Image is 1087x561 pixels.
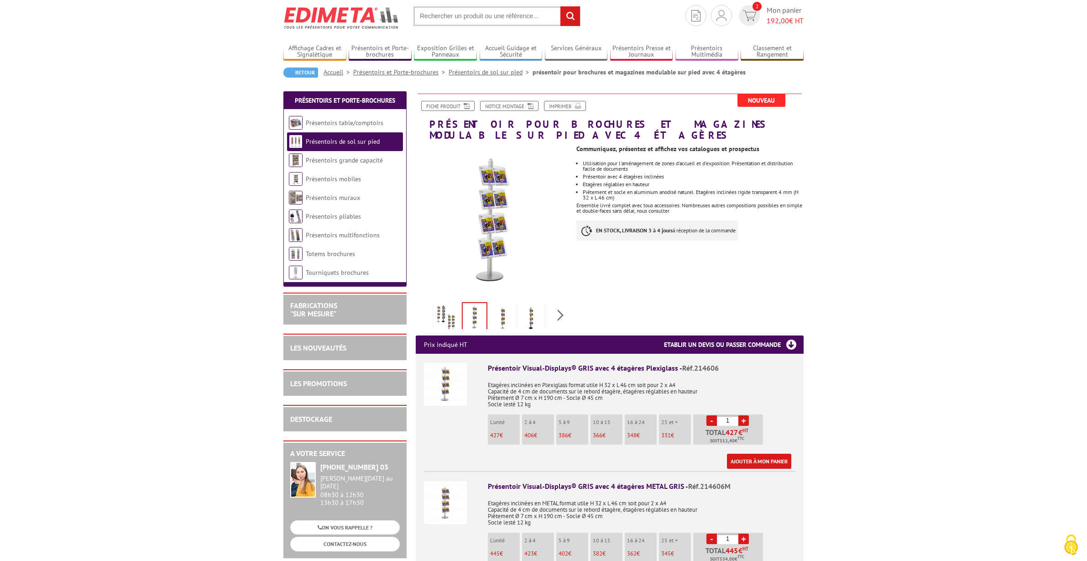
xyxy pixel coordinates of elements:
[490,431,500,439] span: 427
[661,537,691,544] p: 25 et +
[289,228,303,242] img: Présentoirs multifonctions
[306,231,380,239] a: Présentoirs multifonctions
[767,5,804,26] span: Mon panier
[710,437,744,445] span: Soit €
[424,481,467,524] img: Présentoir Visual-Displays® GRIS avec 4 étagères METAL GRIS
[520,304,542,332] img: presentoir_pour_brochures_et_magazines_modulable_sur_pied_avec_4_etageres_214606nr.jpg
[283,68,318,78] a: Retour
[490,537,520,544] p: L'unité
[737,554,744,559] sup: TTC
[559,550,568,557] span: 402
[320,475,400,490] div: [PERSON_NAME][DATE] au [DATE]
[737,436,744,441] sup: TTC
[695,429,763,445] p: Total
[610,44,673,59] a: Présentoirs Presse et Journaux
[306,156,383,164] a: Présentoirs grande capacité
[691,10,700,21] img: devis rapide
[738,534,749,544] a: +
[720,437,735,445] span: 512,40
[492,304,514,332] img: presentoir_pour_brochures_et_magazines_modulable_sur_pied_avec_4_etageres_214606m.jpg
[706,415,717,426] a: -
[743,10,756,21] img: devis rapide
[488,376,795,408] p: Etagères inclinées en Plexiglass format utile H 32 x L 46 cm soit pour 2 x A4 Capacité de 4 cm de...
[435,304,457,332] img: presentoir_pour_brochures_et_magazines_modulable_sur_pied_avec_4_etageres_214606_214606m_214606nr...
[290,379,347,388] a: LES PROMOTIONS
[290,301,337,318] a: FABRICATIONS"Sur Mesure"
[524,537,554,544] p: 2 à 4
[349,44,412,59] a: Présentoirs et Porte-brochures
[488,363,795,373] div: Présentoir Visual-Displays® GRIS avec 4 étagères Plexiglass -
[741,44,804,59] a: Classement et Rangement
[559,551,588,557] p: €
[675,44,738,59] a: Présentoirs Multimédia
[490,419,520,425] p: L'unité
[414,44,477,59] a: Exposition Grilles et Panneaux
[490,432,520,439] p: €
[726,429,738,436] span: 427
[767,16,804,26] span: € HT
[583,182,804,187] li: Etagères réglables en hauteur
[524,419,554,425] p: 2 à 4
[593,432,622,439] p: €
[524,550,534,557] span: 423
[306,137,380,146] a: Présentoirs de sol sur pied
[583,174,804,179] li: Présentoir avec 4 étagères inclinées
[289,247,303,261] img: Totems brochures
[688,482,731,491] span: Réf.214606M
[738,547,742,554] span: €
[289,153,303,167] img: Présentoirs grande capacité
[290,537,400,551] a: CONTACTEZ-NOUS
[593,537,622,544] p: 10 à 15
[627,551,657,557] p: €
[716,10,726,21] img: devis rapide
[559,419,588,425] p: 5 à 9
[627,537,657,544] p: 16 à 24
[661,431,671,439] span: 331
[424,336,467,354] p: Prix indiqué HT
[306,212,361,220] a: Présentoirs pliables
[290,414,332,424] a: DESTOCKAGE
[661,551,691,557] p: €
[283,1,400,35] img: Edimeta
[290,343,346,352] a: LES NOUVEAUTÉS
[593,551,622,557] p: €
[742,545,748,552] sup: HT
[449,68,533,76] a: Présentoirs de sol sur pied
[290,462,316,498] img: widget-service.jpg
[593,419,622,425] p: 10 à 15
[490,551,520,557] p: €
[353,68,449,76] a: Présentoirs et Porte-brochures
[524,431,534,439] span: 406
[583,189,804,200] li: Piètement et socle en aluminium anodisé naturel. Etagères inclinées rigide transparent 4 mm (H 32...
[324,68,353,76] a: Accueil
[306,250,355,258] a: Totems brochures
[424,363,467,406] img: Présentoir Visual-Displays® GRIS avec 4 étagères Plexiglass
[661,419,691,425] p: 25 et +
[742,427,748,434] sup: HT
[596,227,673,234] strong: EN STOCK, LIVRAISON 3 à 4 jours
[583,161,804,172] li: Utilisation pour l'aménagement de zones d'accueil et d'exposition. Présentation et distribution f...
[593,550,602,557] span: 382
[490,550,500,557] span: 445
[289,210,303,223] img: Présentoirs pliables
[664,336,804,354] h3: Etablir un devis ou passer commande
[320,475,400,506] div: 08h30 à 12h30 13h30 à 17h30
[661,550,671,557] span: 345
[706,534,717,544] a: -
[480,101,538,111] a: Notice Montage
[737,5,804,26] a: devis rapide 2 Mon panier 192,00€ HT
[488,494,795,526] p: Etagères inclinées en METAL format utile H 32 x L 46 cm soit pour 2 x A4 Capacité de 4 cm de docu...
[661,432,691,439] p: €
[627,432,657,439] p: €
[738,415,749,426] a: +
[545,44,608,59] a: Services Généraux
[576,141,810,254] div: Ensemble livré complet avec tous accessoires. Nombreuses autres compositions possibles en simple ...
[544,101,586,111] a: Imprimer
[556,308,565,323] span: Next
[559,432,588,439] p: €
[306,119,383,127] a: Présentoirs table/comptoirs
[767,16,789,25] span: 192,00
[289,266,303,279] img: Tourniquets brochures
[753,2,762,11] span: 2
[306,175,361,183] a: Présentoirs mobiles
